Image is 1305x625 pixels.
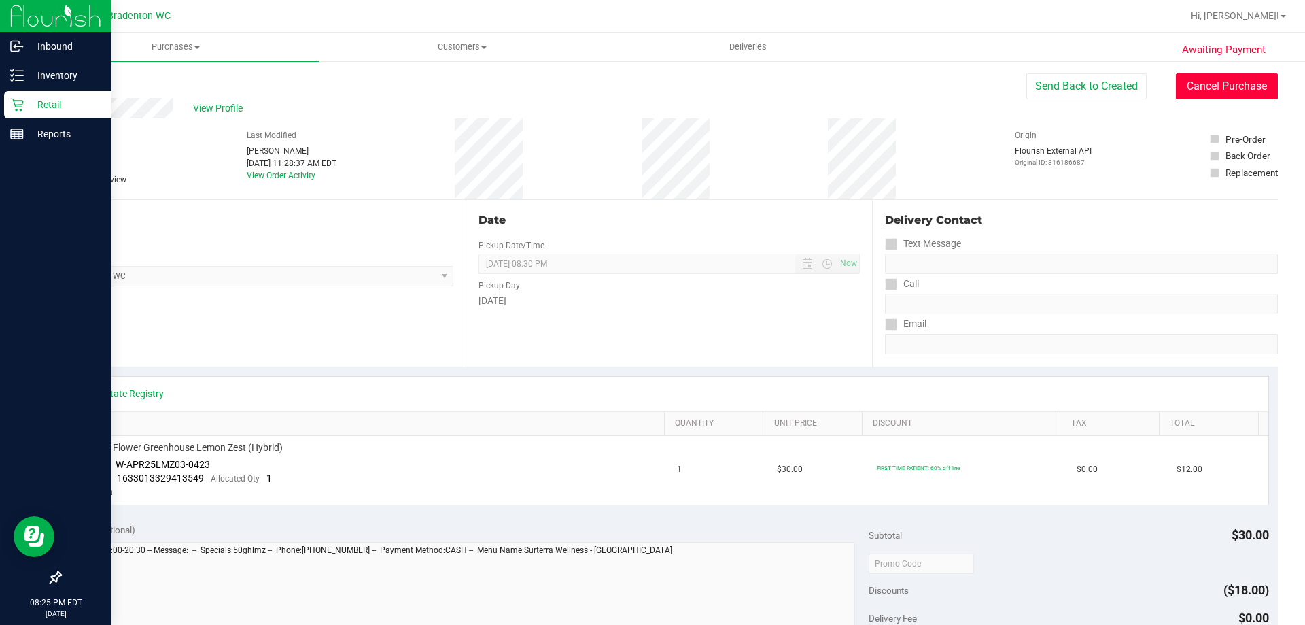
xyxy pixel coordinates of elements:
[478,294,859,308] div: [DATE]
[10,127,24,141] inline-svg: Reports
[82,387,164,401] a: View State Registry
[1015,129,1037,141] label: Origin
[885,314,926,334] label: Email
[319,41,604,53] span: Customers
[33,41,319,53] span: Purchases
[885,294,1278,314] input: Format: (999) 999-9999
[478,280,520,292] label: Pickup Day
[1223,583,1269,597] span: ($18.00)
[78,441,283,454] span: FD 3.5g Flower Greenhouse Lemon Zest (Hybrid)
[6,609,105,619] p: [DATE]
[247,171,315,180] a: View Order Activity
[10,69,24,82] inline-svg: Inventory
[1170,418,1253,429] a: Total
[60,212,453,229] div: Location
[266,473,272,484] span: 1
[711,41,785,53] span: Deliveries
[774,418,857,429] a: Unit Price
[1176,73,1278,99] button: Cancel Purchase
[193,101,247,116] span: View Profile
[247,157,336,169] div: [DATE] 11:28:37 AM EDT
[1026,73,1147,99] button: Send Back to Created
[10,39,24,53] inline-svg: Inbound
[869,554,974,574] input: Promo Code
[116,459,210,470] span: W-APR25LMZ03-0423
[1177,463,1202,476] span: $12.00
[1191,10,1279,21] span: Hi, [PERSON_NAME]!
[869,578,909,603] span: Discounts
[885,212,1278,229] div: Delivery Contact
[319,33,605,61] a: Customers
[80,418,659,429] a: SKU
[1225,149,1270,163] div: Back Order
[677,463,682,476] span: 1
[675,418,758,429] a: Quantity
[107,10,171,22] span: Bradenton WC
[885,234,961,254] label: Text Message
[478,239,544,252] label: Pickup Date/Time
[1232,528,1269,542] span: $30.00
[10,98,24,112] inline-svg: Retail
[885,254,1278,274] input: Format: (999) 999-9999
[117,473,204,484] span: 1633013329413549
[1182,42,1266,58] span: Awaiting Payment
[1015,157,1092,167] p: Original ID: 316186687
[24,67,105,84] p: Inventory
[211,474,260,484] span: Allocated Qty
[24,97,105,113] p: Retail
[33,33,319,61] a: Purchases
[605,33,891,61] a: Deliveries
[869,530,902,541] span: Subtotal
[478,212,859,229] div: Date
[24,38,105,54] p: Inbound
[247,129,296,141] label: Last Modified
[885,274,919,294] label: Call
[777,463,803,476] span: $30.00
[877,464,960,471] span: FIRST TIME PATIENT: 60% off line
[1077,463,1098,476] span: $0.00
[247,145,336,157] div: [PERSON_NAME]
[1238,611,1269,625] span: $0.00
[14,516,54,557] iframe: Resource center
[24,126,105,142] p: Reports
[1225,166,1278,180] div: Replacement
[1071,418,1154,429] a: Tax
[1015,145,1092,167] div: Flourish External API
[873,418,1055,429] a: Discount
[6,596,105,609] p: 08:25 PM EDT
[1225,133,1266,146] div: Pre-Order
[869,613,917,624] span: Delivery Fee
